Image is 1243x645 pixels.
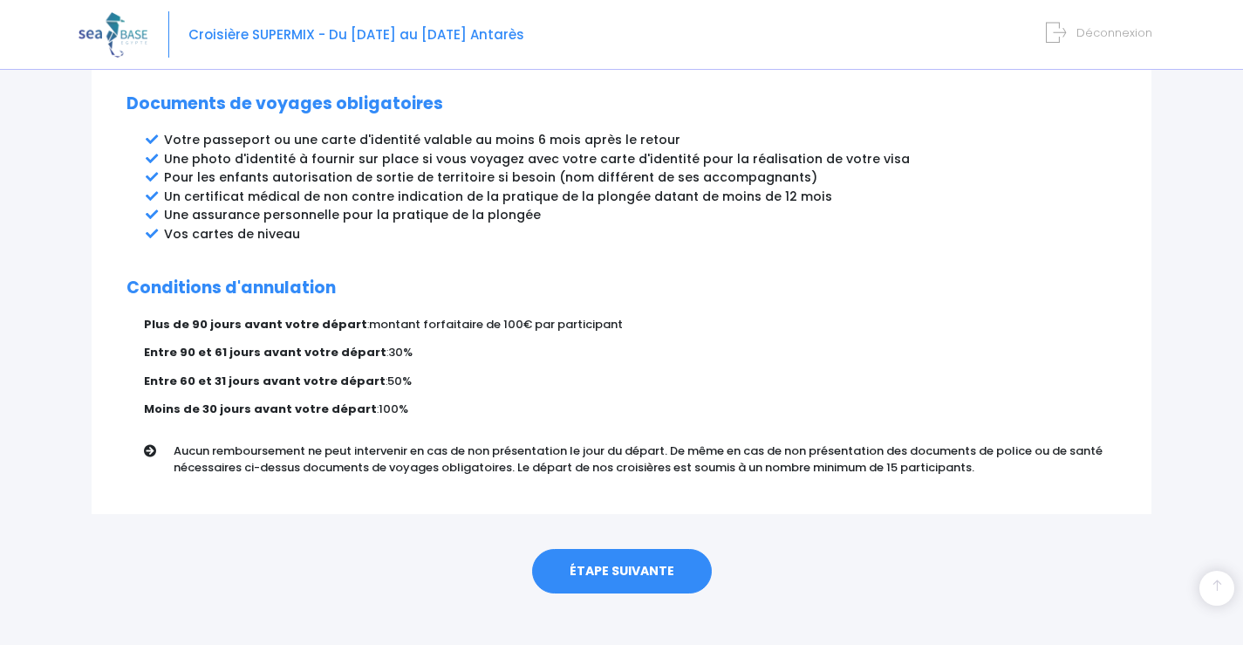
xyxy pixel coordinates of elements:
[387,373,412,389] span: 50%
[144,401,377,417] strong: Moins de 30 jours avant votre départ
[144,373,1117,390] p: :
[126,94,1117,114] h2: Documents de voyages obligatoires
[144,373,386,389] strong: Entre 60 et 31 jours avant votre départ
[369,316,623,333] span: montant forfaitaire de 100€ par participant
[144,344,386,360] strong: Entre 90 et 61 jours avant votre départ
[126,278,1117,298] h2: Conditions d'annulation
[144,316,367,333] strong: Plus de 90 jours avant votre départ
[164,168,1117,187] li: Pour les enfants autorisation de sortie de territoire si besoin (nom différent de ses accompagnants)
[164,206,1117,224] li: Une assurance personnelle pour la pratique de la plongée
[188,25,524,44] span: Croisière SUPERMIX - Du [DATE] au [DATE] Antarès
[144,316,1117,333] p: :
[164,131,1117,149] li: Votre passeport ou une carte d'identité valable au moins 6 mois après le retour
[164,150,1117,168] li: Une photo d'identité à fournir sur place si vous voyagez avec votre carte d'identité pour la réal...
[532,549,712,594] a: ÉTAPE SUIVANTE
[174,443,1130,477] p: Aucun remboursement ne peut intervenir en cas de non présentation le jour du départ. De même en c...
[164,188,1117,206] li: Un certificat médical de non contre indication de la pratique de la plongée datant de moins de 12...
[388,344,413,360] span: 30%
[1076,24,1152,41] span: Déconnexion
[164,225,1117,244] li: Vos cartes de niveau
[379,401,408,417] span: 100%
[144,344,1117,361] p: :
[144,401,1117,418] p: :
